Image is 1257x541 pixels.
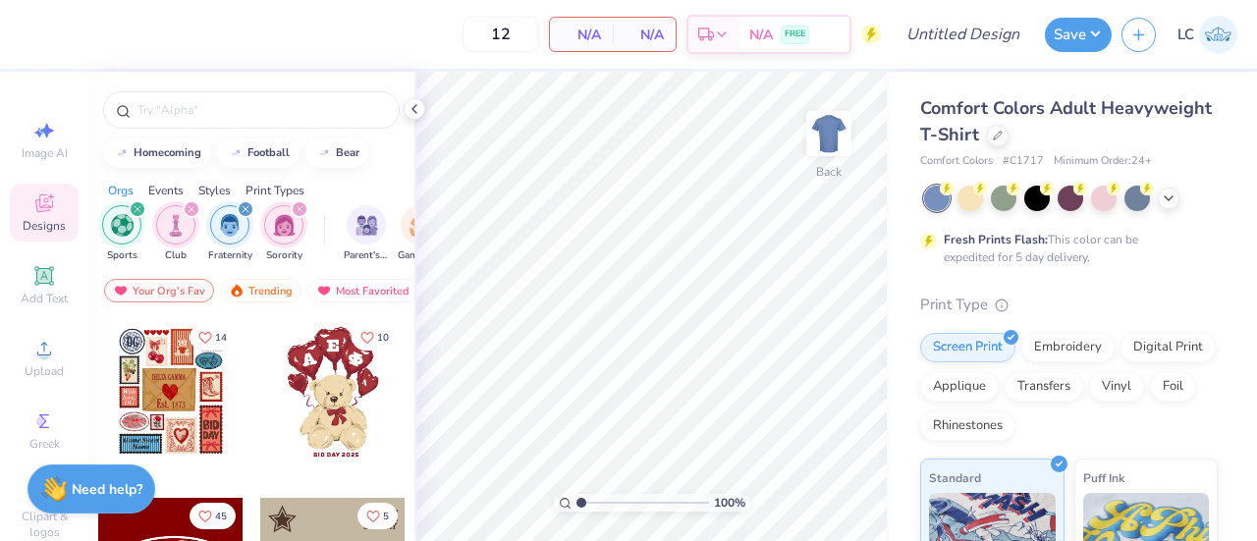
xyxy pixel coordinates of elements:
span: Parent's Weekend [344,248,389,263]
span: Standard [929,467,981,488]
input: – – [463,17,539,52]
button: filter button [398,205,443,263]
a: LC [1177,16,1237,54]
span: Add Text [21,291,68,306]
div: Orgs [108,182,134,199]
div: filter for Parent's Weekend [344,205,389,263]
div: Transfers [1005,372,1083,402]
div: Rhinestones [920,411,1015,441]
span: N/A [562,25,601,45]
span: # C1717 [1003,153,1044,170]
div: Embroidery [1021,333,1115,362]
div: homecoming [134,147,201,158]
span: 100 % [714,494,745,512]
img: Fraternity Image [219,214,241,237]
span: Minimum Order: 24 + [1054,153,1152,170]
span: 45 [215,512,227,521]
div: This color can be expedited for 5 day delivery. [944,231,1185,266]
button: filter button [102,205,141,263]
button: filter button [156,205,195,263]
div: Print Types [246,182,304,199]
span: Fraternity [208,248,252,263]
img: trend_line.gif [228,147,244,159]
div: bear [336,147,359,158]
input: Try "Alpha" [136,100,387,120]
span: N/A [625,25,664,45]
div: filter for Sports [102,205,141,263]
img: Sorority Image [273,214,296,237]
img: Game Day Image [410,214,432,237]
div: Styles [198,182,231,199]
div: Events [148,182,184,199]
div: Digital Print [1120,333,1216,362]
div: filter for Club [156,205,195,263]
strong: Need help? [72,480,142,499]
img: most_fav.gif [113,284,129,298]
img: Club Image [165,214,187,237]
img: trend_line.gif [316,147,332,159]
input: Untitled Design [891,15,1035,54]
span: Image AI [22,145,68,161]
img: trending.gif [229,284,245,298]
div: Applique [920,372,999,402]
img: Lucy Coughlon [1199,16,1237,54]
button: filter button [208,205,252,263]
button: football [217,138,299,168]
span: Upload [25,363,64,379]
img: Back [809,114,848,153]
span: Game Day [398,248,443,263]
span: Sports [107,248,137,263]
img: trend_line.gif [114,147,130,159]
div: filter for Sorority [264,205,303,263]
div: football [247,147,290,158]
button: bear [305,138,368,168]
div: Most Favorited [307,279,418,302]
img: Parent's Weekend Image [355,214,378,237]
div: Screen Print [920,333,1015,362]
div: Foil [1150,372,1196,402]
div: Print Type [920,294,1218,316]
div: Trending [220,279,301,302]
div: filter for Game Day [398,205,443,263]
div: Vinyl [1089,372,1144,402]
span: 10 [377,333,389,343]
button: Like [357,503,398,529]
div: Your Org's Fav [104,279,214,302]
span: Designs [23,218,66,234]
span: 5 [383,512,389,521]
img: Sports Image [111,214,134,237]
button: Save [1045,18,1112,52]
span: Clipart & logos [10,509,79,540]
div: filter for Fraternity [208,205,252,263]
img: most_fav.gif [316,284,332,298]
span: Puff Ink [1083,467,1124,488]
span: LC [1177,24,1194,46]
button: filter button [264,205,303,263]
span: Club [165,248,187,263]
button: homecoming [103,138,210,168]
span: 14 [215,333,227,343]
span: Greek [29,436,60,452]
div: Back [816,163,842,181]
button: Like [190,503,236,529]
button: filter button [344,205,389,263]
span: N/A [749,25,773,45]
span: Comfort Colors Adult Heavyweight T-Shirt [920,96,1212,146]
span: Sorority [266,248,302,263]
button: Like [190,324,236,351]
span: Comfort Colors [920,153,993,170]
strong: Fresh Prints Flash: [944,232,1048,247]
span: FREE [785,27,805,41]
button: Like [352,324,398,351]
